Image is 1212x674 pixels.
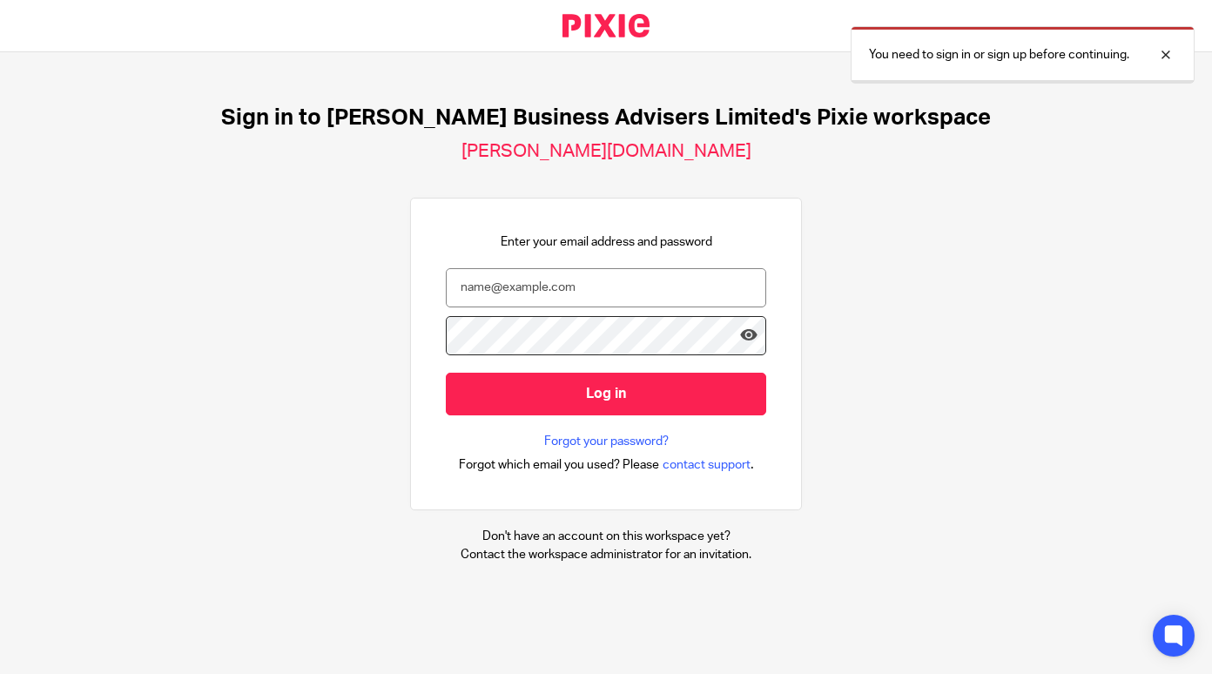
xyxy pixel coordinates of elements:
[459,455,754,475] div: .
[461,546,751,563] p: Contact the workspace administrator for an invitation.
[501,233,712,251] p: Enter your email address and password
[461,528,751,545] p: Don't have an account on this workspace yet?
[663,456,751,474] span: contact support
[221,104,991,131] h1: Sign in to [PERSON_NAME] Business Advisers Limited's Pixie workspace
[446,373,766,415] input: Log in
[459,456,659,474] span: Forgot which email you used? Please
[446,268,766,307] input: name@example.com
[544,433,669,450] a: Forgot your password?
[461,140,751,163] h2: [PERSON_NAME][DOMAIN_NAME]
[869,46,1129,64] p: You need to sign in or sign up before continuing.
